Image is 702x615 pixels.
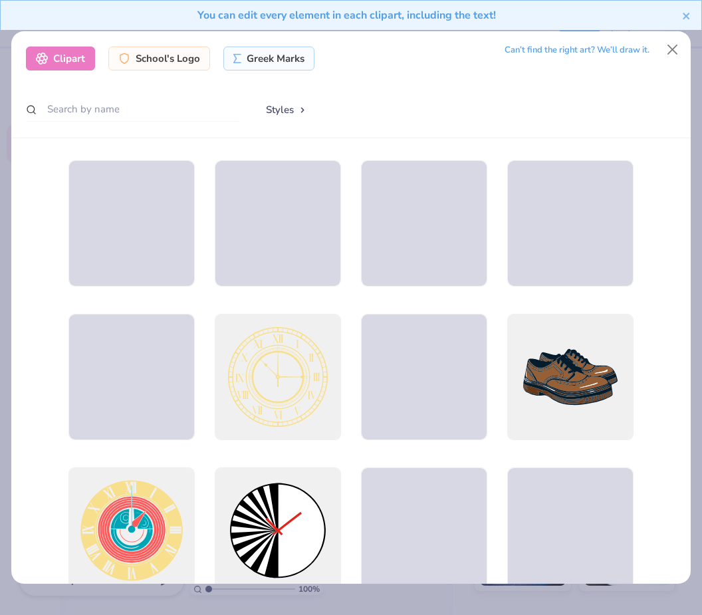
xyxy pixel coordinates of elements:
[108,47,210,70] div: School's Logo
[682,7,691,23] button: close
[660,37,685,62] button: Close
[26,97,239,122] input: Search by name
[252,97,321,122] button: Styles
[26,47,95,70] div: Clipart
[11,7,682,23] div: You can edit every element in each clipart, including the text!
[505,39,649,62] div: Can’t find the right art? We’ll draw it.
[223,47,314,70] div: Greek Marks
